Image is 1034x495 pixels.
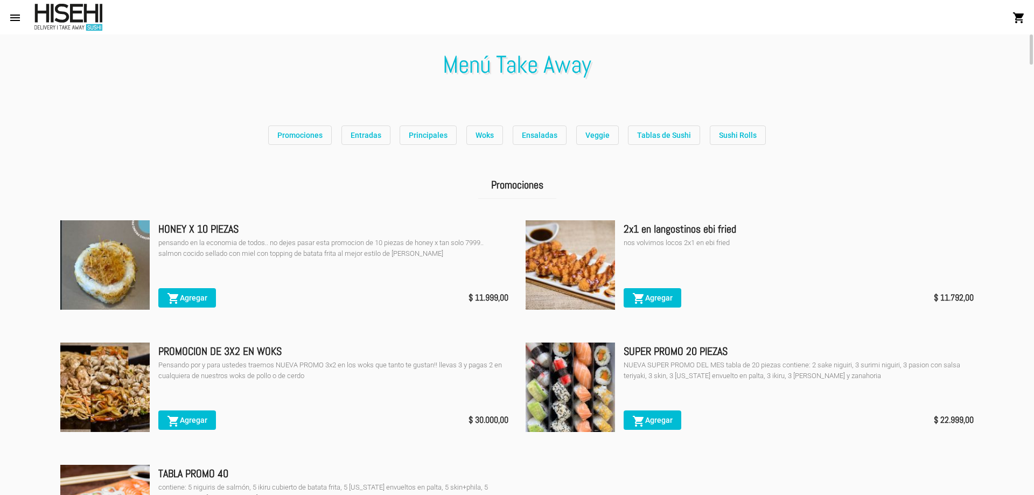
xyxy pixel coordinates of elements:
span: Promociones [277,131,323,140]
span: Woks [476,131,494,140]
div: nos volvimos locos 2x1 en ebi fried [624,238,974,248]
button: Tablas de Sushi [628,126,700,145]
span: Entradas [351,131,381,140]
mat-icon: shopping_cart [632,415,645,428]
div: Pensando por y para ustedes traemos NUEVA PROMO 3x2 en los woks que tanto te gustan!! llevas 3 y ... [158,360,508,381]
button: Agregar [624,410,681,430]
button: Agregar [624,288,681,308]
div: TABLA PROMO 40 [158,465,508,482]
button: Principales [400,126,457,145]
img: 2a2e4fc8-76c4-49c3-8e48-03e4afb00aef.jpeg [60,220,150,310]
span: $ 22.999,00 [934,413,974,428]
button: Ensaladas [513,126,567,145]
span: $ 11.999,00 [469,290,508,305]
button: Agregar [158,410,216,430]
span: Agregar [632,416,673,424]
span: Ensaladas [522,131,557,140]
div: 2x1 en langostinos ebi fried [624,220,974,238]
span: Sushi Rolls [719,131,757,140]
span: Tablas de Sushi [637,131,691,140]
img: 975b8145-67bb-4081-9ec6-7530a4e40487.jpg [60,343,150,432]
h2: Promociones [478,171,556,199]
mat-icon: shopping_cart [167,292,180,305]
button: Entradas [341,126,390,145]
span: Agregar [167,294,207,302]
div: PROMOCION DE 3X2 EN WOKS [158,343,508,360]
button: Woks [466,126,503,145]
button: Promociones [268,126,332,145]
button: Agregar [158,288,216,308]
span: Veggie [585,131,610,140]
button: Veggie [576,126,619,145]
img: 36ae70a8-0357-4ab6-9c16-037de2f87b50.jpg [526,220,615,310]
span: Agregar [167,416,207,424]
img: b592dd6c-ce24-4abb-add9-a11adb66b5f2.jpeg [526,343,615,432]
span: Principales [409,131,448,140]
div: pensando en la economia de todos.. no dejes pasar esta promocion de 10 piezas de honey x tan solo... [158,238,508,259]
button: Sushi Rolls [710,126,766,145]
mat-icon: shopping_cart [1012,11,1025,24]
span: Agregar [632,294,673,302]
span: $ 11.792,00 [934,290,974,305]
mat-icon: shopping_cart [632,292,645,305]
mat-icon: shopping_cart [167,415,180,428]
mat-icon: menu [9,11,22,24]
span: $ 30.000,00 [469,413,508,428]
div: NUEVA SUPER PROMO DEL MES tabla de 20 piezas contiene: 2 sake niguiri, 3 surimi niguiri, 3 pasion... [624,360,974,381]
div: HONEY X 10 PIEZAS [158,220,508,238]
div: SUPER PROMO 20 PIEZAS [624,343,974,360]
